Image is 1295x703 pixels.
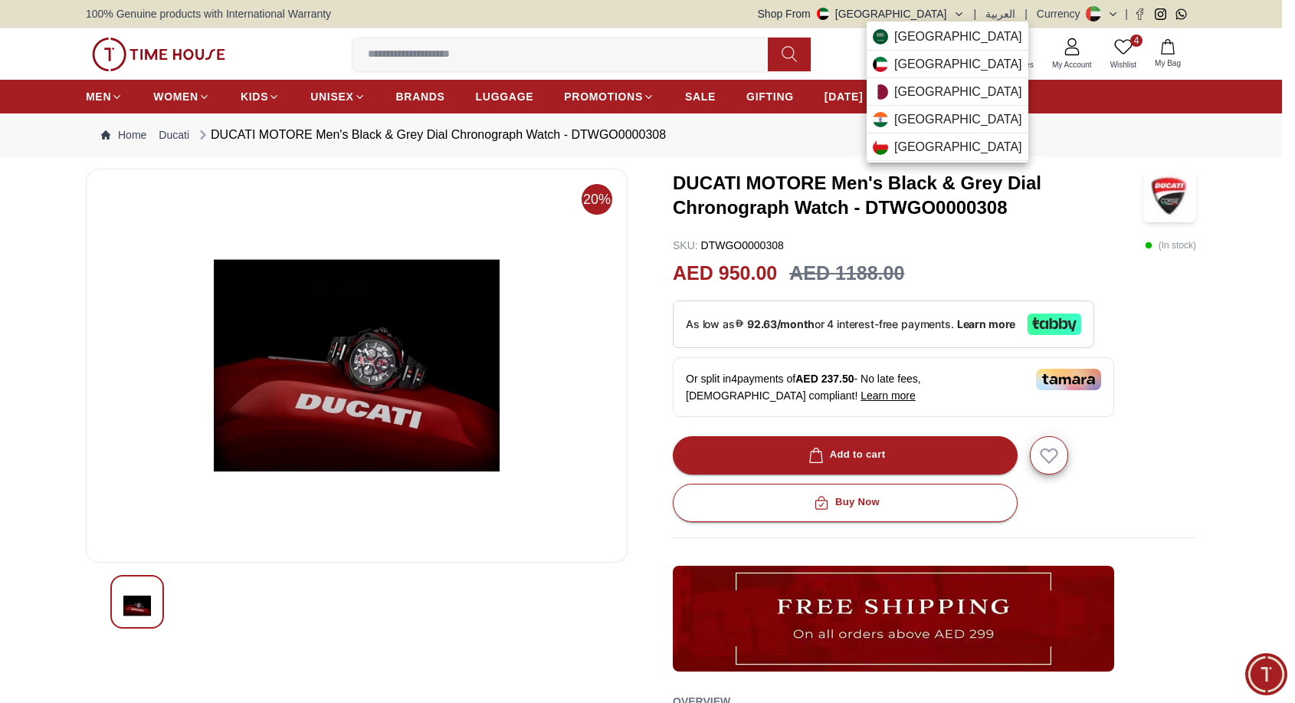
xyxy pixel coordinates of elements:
[873,140,888,155] img: Oman
[894,110,1022,129] span: [GEOGRAPHIC_DATA]
[894,138,1022,156] span: [GEOGRAPHIC_DATA]
[1245,653,1287,695] div: Chat Widget
[873,84,888,100] img: Qatar
[873,112,888,127] img: India
[873,29,888,44] img: Saudi Arabia
[894,83,1022,101] span: [GEOGRAPHIC_DATA]
[894,28,1022,46] span: [GEOGRAPHIC_DATA]
[894,55,1022,74] span: [GEOGRAPHIC_DATA]
[873,57,888,72] img: Kuwait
